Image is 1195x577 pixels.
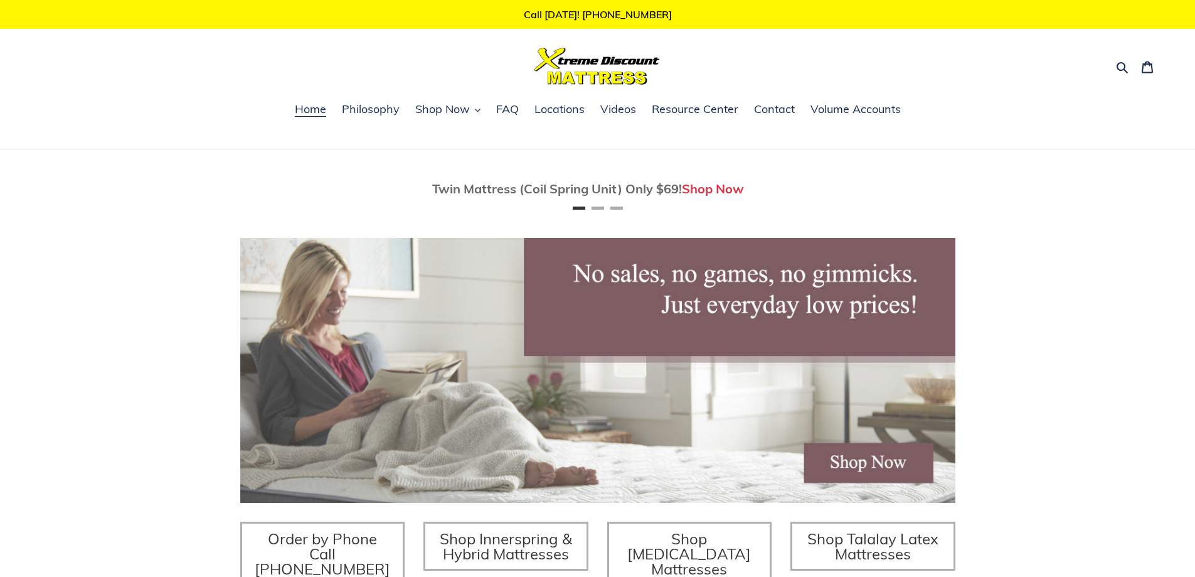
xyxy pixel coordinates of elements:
a: Contact [748,100,801,119]
a: Shop Now [682,181,744,197]
span: Locations [534,102,585,117]
span: Resource Center [652,102,738,117]
span: FAQ [496,102,519,117]
span: Shop Now [415,102,470,117]
a: Videos [594,100,642,119]
a: FAQ [490,100,525,119]
a: Resource Center [645,100,745,119]
img: Xtreme Discount Mattress [534,48,660,85]
a: Home [289,100,332,119]
span: Shop Talalay Latex Mattresses [807,529,938,563]
span: Home [295,102,326,117]
img: herobannermay2022-1652879215306_1200x.jpg [240,238,955,503]
button: Page 1 [573,207,585,210]
span: Twin Mattress (Coil Spring Unit) Only $69! [432,181,682,197]
button: Shop Now [409,100,487,119]
span: Volume Accounts [810,102,901,117]
span: Videos [600,102,636,117]
a: Shop Innerspring & Hybrid Mattresses [423,522,588,571]
button: Page 2 [592,207,604,210]
a: Volume Accounts [804,100,907,119]
a: Philosophy [336,100,406,119]
a: Locations [528,100,591,119]
button: Page 3 [610,207,623,210]
span: Contact [754,102,795,117]
a: Shop Talalay Latex Mattresses [790,522,955,571]
span: Philosophy [342,102,400,117]
span: Shop Innerspring & Hybrid Mattresses [440,529,572,563]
